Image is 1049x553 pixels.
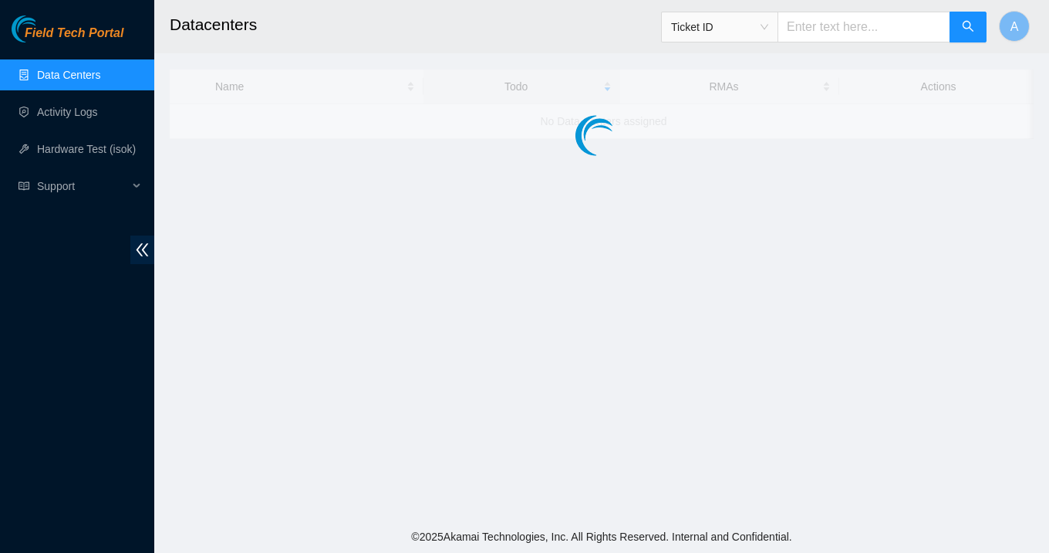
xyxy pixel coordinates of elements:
[25,26,123,41] span: Field Tech Portal
[37,106,98,118] a: Activity Logs
[130,236,154,264] span: double-left
[12,15,78,42] img: Akamai Technologies
[37,69,100,81] a: Data Centers
[37,171,128,202] span: Support
[19,181,29,192] span: read
[12,28,123,48] a: Akamai TechnologiesField Tech Portal
[37,143,136,155] a: Hardware Test (isok)
[777,12,950,42] input: Enter text here...
[999,11,1030,42] button: A
[962,20,974,35] span: search
[1010,17,1019,36] span: A
[949,12,987,42] button: search
[671,15,768,39] span: Ticket ID
[154,521,1049,553] footer: © 2025 Akamai Technologies, Inc. All Rights Reserved. Internal and Confidential.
